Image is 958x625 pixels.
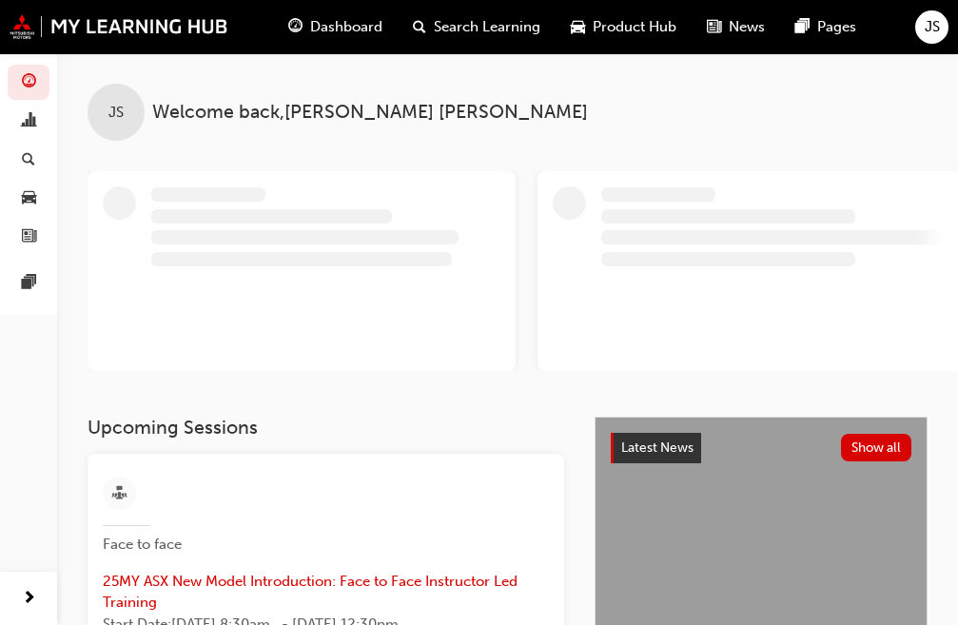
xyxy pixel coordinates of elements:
[841,434,912,461] button: Show all
[22,151,35,168] span: search-icon
[556,8,692,47] a: car-iconProduct Hub
[413,15,426,39] span: search-icon
[707,15,721,39] span: news-icon
[593,16,676,38] span: Product Hub
[88,417,564,439] h3: Upcoming Sessions
[692,8,780,47] a: news-iconNews
[611,433,911,463] a: Latest NewsShow all
[22,275,36,292] span: pages-icon
[103,571,549,614] span: 25MY ASX New Model Introduction: Face to Face Instructor Led Training
[915,10,948,44] button: JS
[434,16,540,38] span: Search Learning
[10,14,228,39] img: mmal
[108,102,124,124] span: JS
[817,16,856,38] span: Pages
[152,102,588,124] span: Welcome back , [PERSON_NAME] [PERSON_NAME]
[925,16,940,38] span: JS
[112,482,127,506] span: sessionType_FACE_TO_FACE-icon
[273,8,398,47] a: guage-iconDashboard
[22,190,36,207] span: car-icon
[729,16,765,38] span: News
[288,15,303,39] span: guage-icon
[22,113,36,130] span: chart-icon
[310,16,382,38] span: Dashboard
[571,15,585,39] span: car-icon
[103,534,198,556] span: Face to face
[398,8,556,47] a: search-iconSearch Learning
[795,15,810,39] span: pages-icon
[22,587,36,611] span: next-icon
[22,74,36,91] span: guage-icon
[22,228,36,245] span: news-icon
[780,8,871,47] a: pages-iconPages
[621,439,694,456] span: Latest News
